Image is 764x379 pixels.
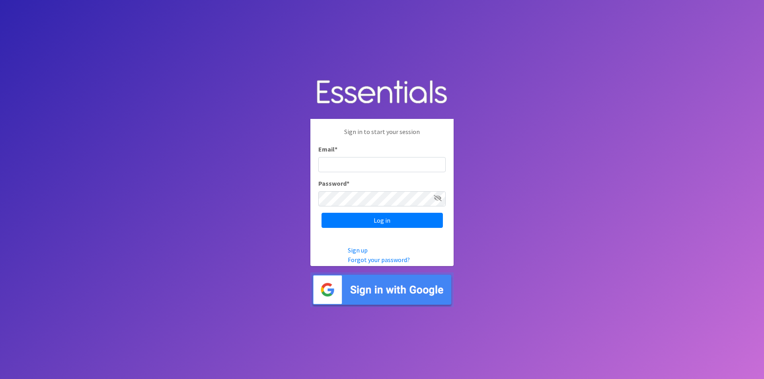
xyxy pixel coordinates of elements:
a: Sign up [348,246,368,254]
img: Sign in with Google [310,272,454,307]
img: Human Essentials [310,72,454,113]
label: Email [318,144,337,154]
label: Password [318,179,349,188]
a: Forgot your password? [348,256,410,264]
p: Sign in to start your session [318,127,446,144]
abbr: required [347,179,349,187]
abbr: required [335,145,337,153]
input: Log in [322,213,443,228]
